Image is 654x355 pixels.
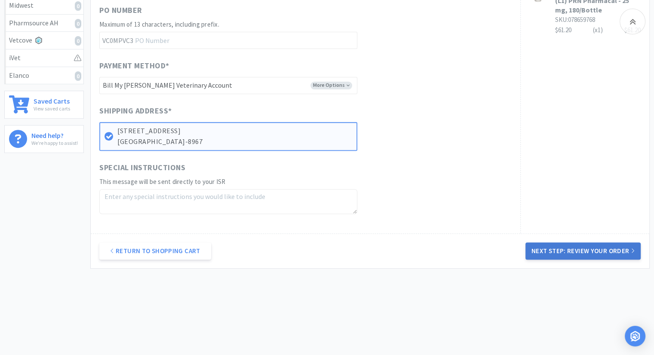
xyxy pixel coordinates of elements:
[5,32,83,49] a: Vetcove0
[625,326,645,346] div: Open Intercom Messenger
[5,67,83,84] a: Elanco0
[99,177,226,186] span: This message will be sent directly to your ISR
[525,242,641,260] button: Next Step: Review Your Order
[4,91,84,119] a: Saved CartsView saved carts
[99,162,185,174] span: Special Instructions
[75,71,81,81] i: 0
[9,52,79,64] div: iVet
[75,1,81,11] i: 0
[99,105,172,117] span: Shipping Address *
[31,139,78,147] p: We're happy to assist!
[75,19,81,28] i: 0
[593,25,603,35] div: (x 1 )
[31,130,78,139] h6: Need help?
[9,35,79,46] div: Vetcove
[99,32,135,49] span: VC0MPVC3
[555,25,641,35] div: $61.20
[99,32,357,49] input: PO Number
[99,4,142,17] span: PO Number
[75,36,81,46] i: 0
[99,242,211,260] a: Return to Shopping Cart
[9,70,79,81] div: Elanco
[117,125,352,137] p: [STREET_ADDRESS]
[34,104,70,113] p: View saved carts
[34,95,70,104] h6: Saved Carts
[5,15,83,32] a: Pharmsource AH0
[99,20,219,28] span: Maximum of 13 characters, including prefix.
[117,136,352,147] p: [GEOGRAPHIC_DATA]-8967
[9,18,79,29] div: Pharmsource AH
[99,60,169,72] span: Payment Method *
[555,15,595,24] span: SKU: 078659768
[5,49,83,67] a: iVet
